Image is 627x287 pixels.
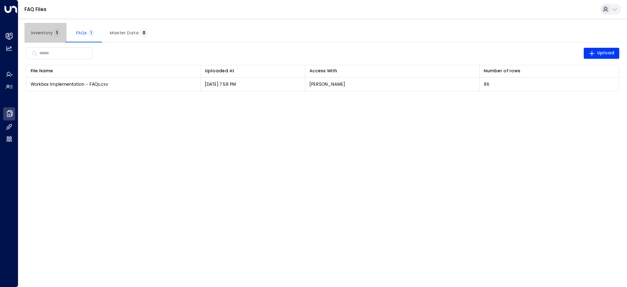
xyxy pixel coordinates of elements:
[31,67,53,75] div: File Name
[584,48,620,59] button: Upload
[589,49,615,57] span: Upload
[110,30,148,36] span: Master Data
[484,67,520,75] div: Number of rows
[205,67,300,75] div: Uploaded At
[309,67,475,75] div: Access With
[31,67,196,75] div: File Name
[309,81,345,87] p: [PERSON_NAME]
[140,29,148,37] span: 0
[76,30,94,36] span: FAQs
[205,81,236,87] p: [DATE] 7:58 PM
[54,29,60,37] span: 1
[24,6,47,13] a: FAQ Files
[88,29,94,37] span: 1
[31,81,108,87] span: Workbox Implementation - FAQs.csv
[31,30,60,36] span: Inventory
[205,67,234,75] div: Uploaded At
[484,67,615,75] div: Number of rows
[484,81,489,87] span: 86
